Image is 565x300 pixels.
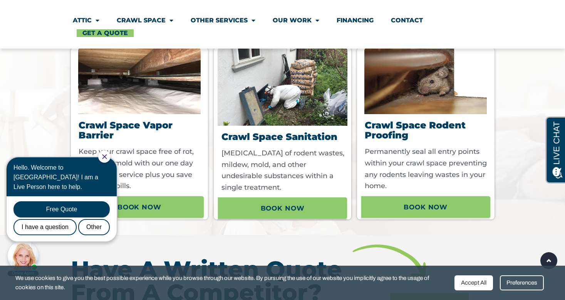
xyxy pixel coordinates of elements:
img: crawl-space-vapor-barrier-prevents-moisture [78,48,201,114]
a: Attic [73,12,99,29]
div: Accept All [454,275,493,290]
p: Permanently seal all entry points within your crawl space preventing any rodents leaving wastes i... [365,146,489,192]
p: [MEDICAL_DATA] of rodent wastes, mildew, mold, and other undesirable substances within a single t... [221,148,345,193]
span: We use cookies to give you the best possible experience while you browse through our website. By ... [15,273,449,292]
a: Our Work [273,12,319,29]
h3: Crawl Space Sanitation [221,132,345,142]
a: Book now [75,196,205,218]
p: Keep your crawl space free of rot, mildew, & mold with our one day installation service plus you ... [79,146,203,192]
div: Preferences [500,275,544,290]
a: Contact [391,12,423,29]
span: Book now [261,202,305,215]
a: Other Services [191,12,255,29]
a: Financing [337,12,374,29]
img: Rodent-in-home--New-Jersey--Atticare [364,48,487,114]
a: Book now [361,196,491,218]
h3: Crawl Space Vapor Barrier [79,120,203,141]
a: Book now [218,197,347,219]
a: Crawl Space [117,12,173,29]
nav: Menu [73,12,493,37]
h3: Crawl Space Rodent Proofing [365,120,489,141]
span: Book now [404,201,448,214]
span: Book now [117,201,161,214]
a: Get A Quote [77,29,134,37]
span: Opens a chat window [19,6,62,16]
iframe: Chat Invitation [4,150,127,277]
